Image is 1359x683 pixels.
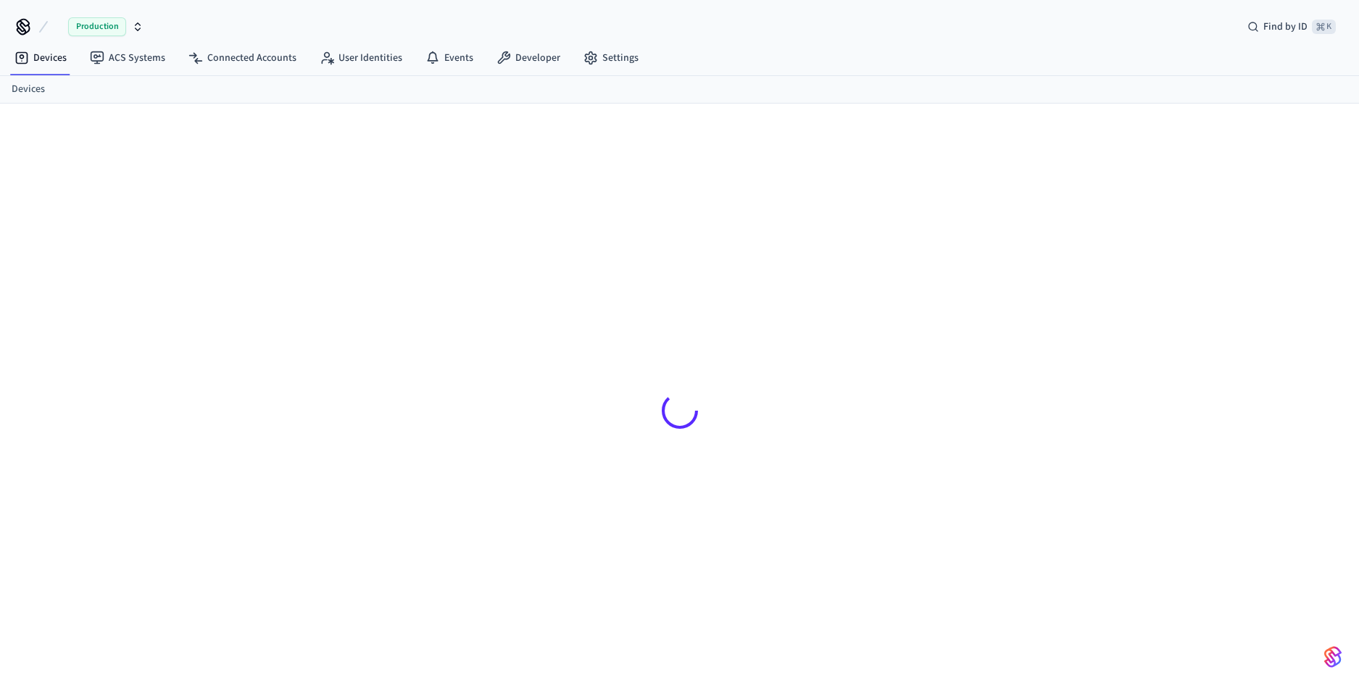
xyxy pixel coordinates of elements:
a: Devices [3,45,78,71]
a: Events [414,45,485,71]
img: SeamLogoGradient.69752ec5.svg [1324,645,1342,669]
a: Connected Accounts [177,45,308,71]
a: ACS Systems [78,45,177,71]
span: Find by ID [1263,20,1308,34]
a: Developer [485,45,572,71]
a: User Identities [308,45,414,71]
span: Production [68,17,126,36]
a: Devices [12,82,45,97]
span: ⌘ K [1312,20,1336,34]
a: Settings [572,45,650,71]
div: Find by ID⌘ K [1236,14,1347,40]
